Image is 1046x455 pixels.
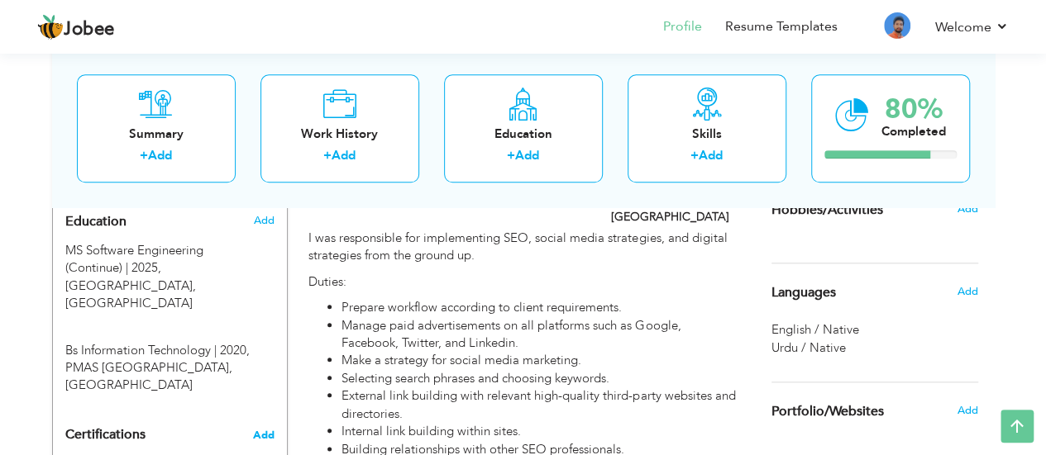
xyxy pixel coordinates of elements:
span: English / Native [771,321,859,338]
img: tab_domain_overview_orange.svg [45,96,58,109]
span: [GEOGRAPHIC_DATA], [GEOGRAPHIC_DATA] [65,277,196,311]
a: Profile [663,17,702,36]
div: Domain Overview [63,97,148,108]
span: Add [957,201,977,216]
div: Add your educational degree. [65,205,275,395]
span: Languages [771,286,836,301]
div: Completed [881,123,946,140]
label: + [323,148,332,165]
span: Portfolio/Websites [771,405,884,419]
li: Internal link building within sites. [342,423,737,440]
li: Manage paid advertisements on all platforms such as Google, Facebook, Twitter, and Linkedin. [342,317,737,353]
div: Work History [274,126,406,143]
a: Resume Templates [725,17,838,36]
a: Jobee [37,14,115,40]
p: I was responsible for implementing SEO, social media strategies, and digital strategies from the ... [308,230,737,265]
img: logo_orange.svg [26,26,40,40]
a: Add [699,148,723,164]
img: Profile Img [884,12,910,39]
div: Skills [641,126,773,143]
li: Prepare workflow according to client requirements. [342,299,737,316]
span: Certifications [65,425,146,443]
span: Bs Information Technology, PMAS Arid Agriculture University, 2020 [65,342,250,358]
span: Add [957,284,977,299]
span: Add [253,213,274,228]
label: + [140,148,148,165]
img: tab_keywords_by_traffic_grey.svg [165,96,178,109]
div: Share your links of online work [759,382,991,440]
a: Welcome [935,17,1009,37]
div: Bs Information Technology, 2020 [53,317,287,395]
div: Summary [90,126,222,143]
span: Add the certifications you’ve earned. [253,429,275,441]
a: Add [148,148,172,164]
div: 80% [881,96,946,123]
img: website_grey.svg [26,43,40,56]
div: v 4.0.25 [46,26,81,40]
span: Urdu / Native [771,339,846,356]
div: Domain: [DOMAIN_NAME] [43,43,182,56]
li: Selecting search phrases and choosing keywords. [342,370,737,387]
li: Make a strategy for social media marketing. [342,352,737,369]
div: Keywords by Traffic [183,97,279,108]
a: Add [515,148,539,164]
span: MS Software Engineering (Continue), Superior University, 2025 [65,242,203,276]
label: + [690,148,699,165]
p: Duties: [308,273,737,291]
span: Hobbies/Activities [771,203,883,218]
span: Jobee [64,21,115,39]
a: Add [332,148,356,164]
label: Sahiwal, [GEOGRAPHIC_DATA] [611,192,738,225]
span: Add [957,403,977,418]
span: PMAS [GEOGRAPHIC_DATA], [GEOGRAPHIC_DATA] [65,359,232,393]
li: External link building with relevant high-quality third-party websites and directories. [342,387,737,423]
label: + [507,148,515,165]
div: Show your familiar languages. [771,263,978,356]
div: Share some of your professional and personal interests. [759,181,991,239]
div: MS Software Engineering (Continue), 2025 [53,242,287,313]
span: Education [65,215,127,230]
img: jobee.io [37,14,64,40]
div: Education [457,126,590,143]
